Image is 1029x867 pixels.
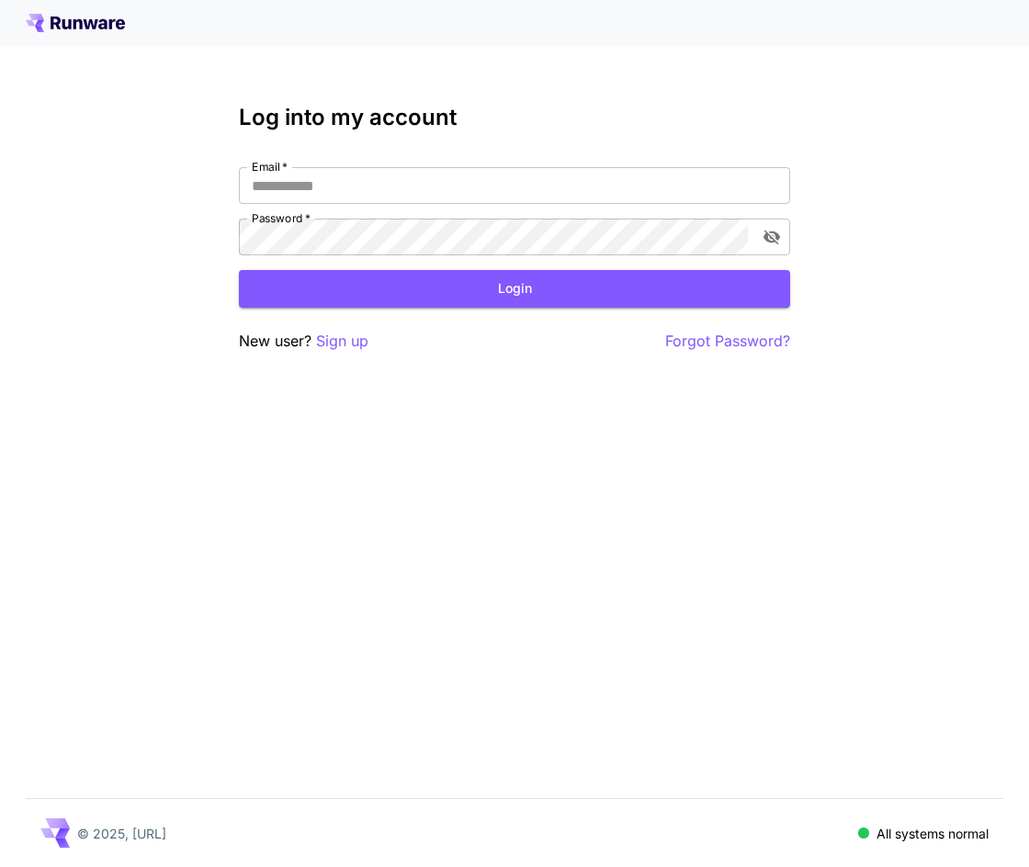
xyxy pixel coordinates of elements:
[252,210,311,226] label: Password
[239,270,790,308] button: Login
[876,824,989,843] p: All systems normal
[316,330,368,353] button: Sign up
[77,824,166,843] p: © 2025, [URL]
[252,159,288,175] label: Email
[239,105,790,130] h3: Log into my account
[755,220,788,253] button: toggle password visibility
[239,330,368,353] p: New user?
[665,330,790,353] button: Forgot Password?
